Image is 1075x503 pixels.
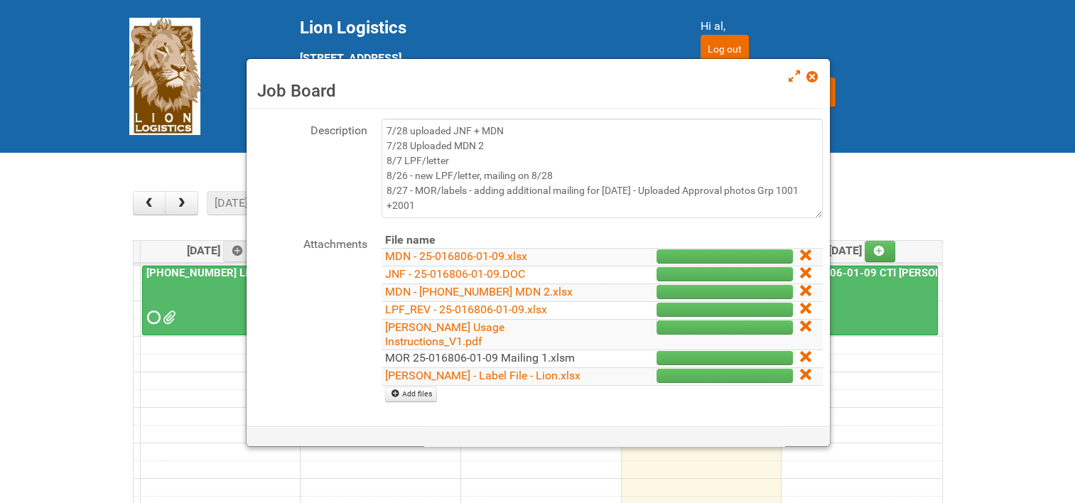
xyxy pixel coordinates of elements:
[385,267,525,281] a: JNF - 25-016806-01-09.DOC
[254,232,367,253] label: Attachments
[254,119,367,139] label: Description
[223,241,254,262] a: Add an event
[142,266,296,336] a: [PHONE_NUMBER] Liquid Toilet Bowl Cleaner - Mailing 2
[385,369,580,382] a: [PERSON_NAME] - Label File - Lion.xlsx
[382,119,823,218] textarea: 7/28 uploaded JNF + MDN 7/28 Uploaded MDN 2 8/7 LPF/letter 8/26 - new LPF/letter, mailing on 8/28...
[129,18,200,135] img: Lion Logistics
[701,35,749,63] input: Log out
[144,266,419,279] a: [PHONE_NUMBER] Liquid Toilet Bowl Cleaner - Mailing 2
[828,244,896,257] span: [DATE]
[385,285,573,298] a: MDN - [PHONE_NUMBER] MDN 2.xlsx
[385,386,437,402] a: Add files
[385,320,504,348] a: [PERSON_NAME] Usage Instructions_V1.pdf
[300,18,406,38] span: Lion Logistics
[257,80,819,102] h3: Job Board
[207,191,255,215] button: [DATE]
[163,313,173,323] span: MDN 24-096164-01 MDN Left over counts.xlsx MOR_Mailing 2 24-096164-01-08.xlsm Labels Mailing 2 24...
[385,303,547,316] a: LPF_REV - 25-016806-01-09.xlsx
[385,351,575,364] a: MOR 25-016806-01-09 Mailing 1.xlsm
[129,69,200,82] a: Lion Logistics
[783,266,938,336] a: 25-016806-01-09 CTI [PERSON_NAME] Bar Superior HUT - Mailing 2
[701,18,946,35] div: Hi al,
[147,313,157,323] span: Requested
[187,244,254,257] span: [DATE]
[385,249,527,263] a: MDN - 25-016806-01-09.xlsx
[865,241,896,262] a: Add an event
[300,18,665,119] div: [STREET_ADDRESS] [GEOGRAPHIC_DATA] tel: [PHONE_NUMBER]
[382,232,600,249] th: File name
